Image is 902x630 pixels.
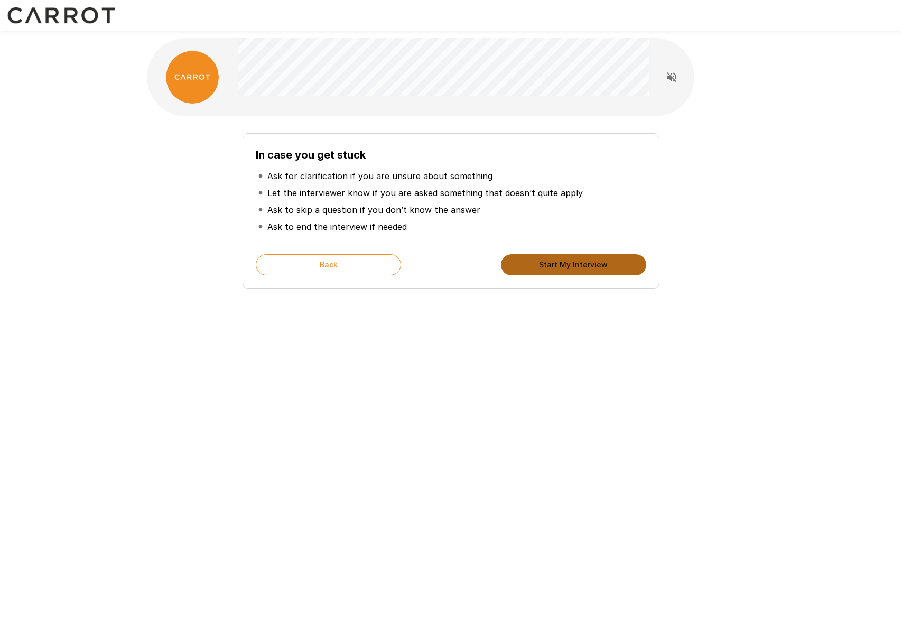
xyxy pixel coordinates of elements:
p: Let the interviewer know if you are asked something that doesn’t quite apply [267,187,583,199]
b: In case you get stuck [256,149,366,161]
p: Ask to skip a question if you don’t know the answer [267,203,480,216]
button: Start My Interview [501,254,646,275]
p: Ask for clarification if you are unsure about something [267,170,492,182]
button: Read questions aloud [661,67,682,88]
img: carrot_logo.png [166,51,219,104]
p: Ask to end the interview if needed [267,220,407,233]
button: Back [256,254,401,275]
